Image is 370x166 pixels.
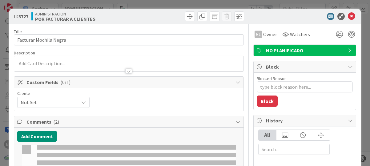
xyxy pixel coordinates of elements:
[14,50,35,56] span: Description
[266,117,345,124] span: History
[17,131,57,142] button: Add Comment
[21,98,76,107] span: Not Set
[17,91,90,96] div: Cliente
[259,130,276,140] div: All
[14,34,244,45] input: type card name here...
[35,11,95,16] span: ADMINISTRACION
[290,31,310,38] span: Watchers
[257,76,287,81] label: Blocked Reason
[258,144,330,155] input: Search...
[14,29,22,34] label: Title
[263,31,277,38] span: Owner
[14,13,28,20] span: ID
[18,13,28,19] b: 3727
[255,31,262,38] div: NL
[35,16,95,21] b: POR FACTURAR A CLIENTES
[257,96,278,107] button: Block
[60,79,70,85] span: ( 0/1 )
[26,118,232,126] span: Comments
[266,47,345,54] span: NO PLANIFICADO
[26,79,232,86] span: Custom Fields
[266,63,345,70] span: Block
[53,119,59,125] span: ( 2 )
